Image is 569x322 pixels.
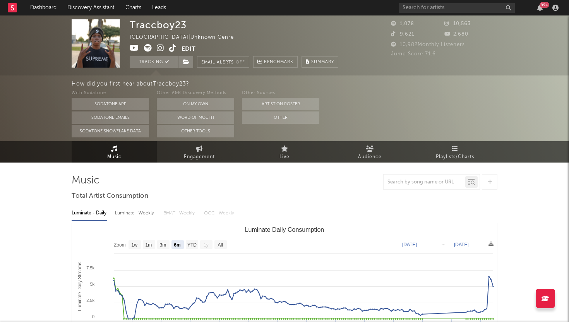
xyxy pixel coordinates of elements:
a: Music [72,141,157,163]
text: Zoom [114,242,126,248]
button: Artist on Roster [242,98,319,110]
button: Word Of Mouth [157,111,234,124]
text: [DATE] [454,242,469,247]
span: 1,078 [391,21,414,26]
button: Tracking [130,56,178,68]
button: Edit [182,44,195,54]
div: Other A&R Discovery Methods [157,89,234,98]
span: Live [279,152,290,162]
text: 1y [204,242,209,248]
span: 10,563 [444,21,471,26]
a: Live [242,141,327,163]
div: Other Sources [242,89,319,98]
span: Total Artist Consumption [72,192,148,201]
text: → [441,242,446,247]
a: Benchmark [253,56,298,68]
button: On My Own [157,98,234,110]
text: All [218,242,223,248]
div: Traccboy23 [130,19,187,31]
div: Luminate - Weekly [115,207,156,220]
span: Music [107,152,122,162]
div: Luminate - Daily [72,207,107,220]
div: With Sodatone [72,89,149,98]
span: Summary [311,60,334,64]
input: Search by song name or URL [384,179,465,185]
button: Summary [302,56,338,68]
span: 9,621 [391,32,414,37]
text: 6m [174,242,180,248]
span: Audience [358,152,382,162]
input: Search for artists [399,3,515,13]
text: 7.5k [86,265,94,270]
div: [GEOGRAPHIC_DATA] | Unknown Genre [130,33,243,42]
button: Sodatone Snowflake Data [72,125,149,137]
div: 99 + [540,2,549,8]
span: 10,982 Monthly Listeners [391,42,465,47]
button: Other Tools [157,125,234,137]
span: Jump Score: 71.6 [391,51,436,57]
text: [DATE] [402,242,417,247]
button: 99+ [537,5,543,11]
button: Email AlertsOff [197,56,249,68]
text: YTD [187,242,197,248]
text: 1w [132,242,138,248]
text: 2.5k [86,298,94,303]
span: 2,680 [444,32,468,37]
button: Sodatone App [72,98,149,110]
a: Engagement [157,141,242,163]
span: Engagement [184,152,215,162]
text: 3m [160,242,166,248]
button: Sodatone Emails [72,111,149,124]
em: Off [236,60,245,65]
button: Other [242,111,319,124]
a: Audience [327,141,412,163]
a: Playlists/Charts [412,141,497,163]
span: Playlists/Charts [436,152,474,162]
div: How did you first hear about Traccboy23 ? [72,79,569,89]
text: 1m [146,242,152,248]
text: Luminate Daily Consumption [245,226,324,233]
span: Benchmark [264,58,293,67]
text: 0 [92,314,94,319]
text: Luminate Daily Streams [77,262,82,311]
text: 5k [90,282,94,286]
